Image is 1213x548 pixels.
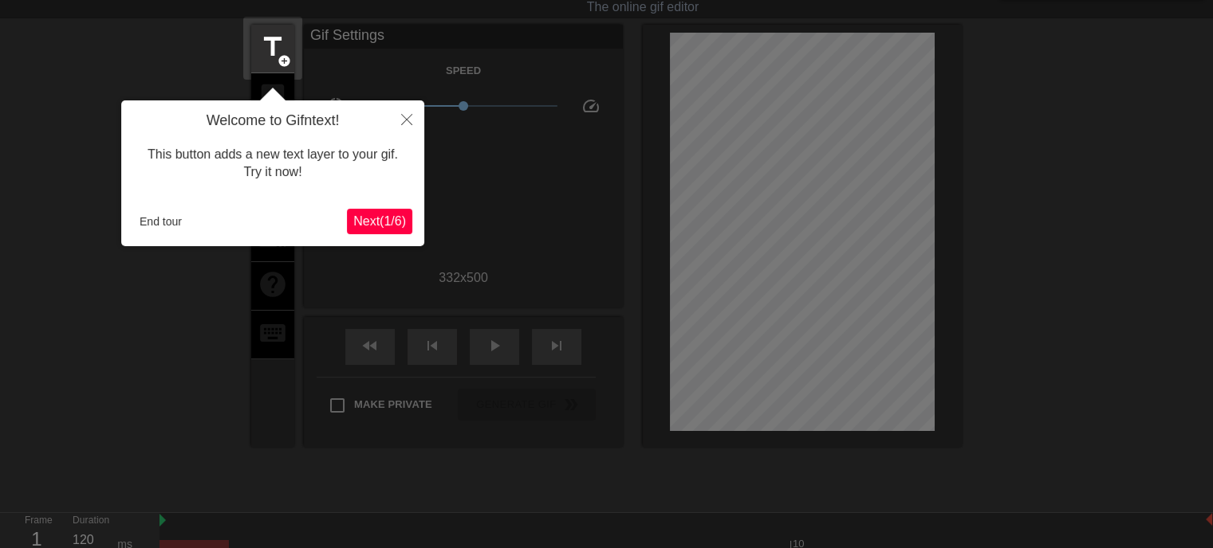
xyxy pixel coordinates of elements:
button: Close [389,100,424,137]
span: Next ( 1 / 6 ) [353,214,406,228]
button: Next [347,209,412,234]
div: This button adds a new text layer to your gif. Try it now! [133,130,412,198]
button: End tour [133,209,188,233]
h4: Welcome to Gifntext! [133,112,412,130]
